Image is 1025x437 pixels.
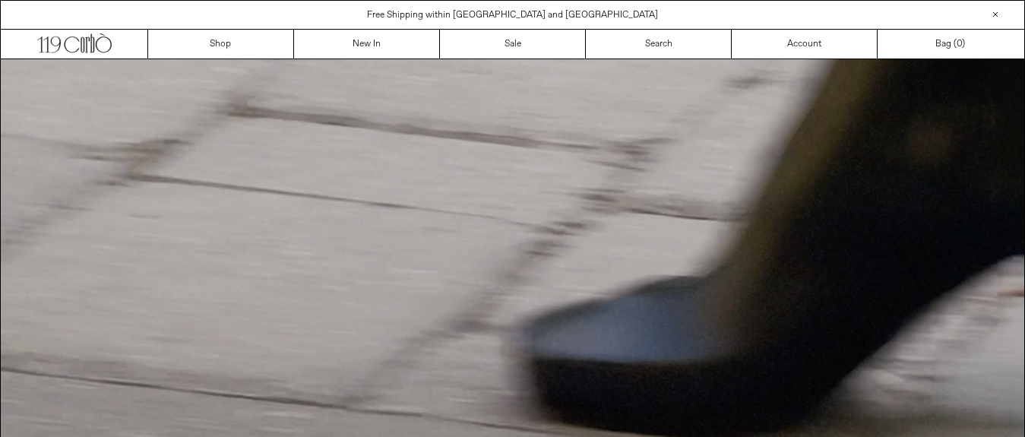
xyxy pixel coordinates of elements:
[148,30,294,59] a: Shop
[878,30,1023,59] a: Bag ()
[957,38,962,50] span: 0
[294,30,440,59] a: New In
[957,37,965,51] span: )
[440,30,586,59] a: Sale
[367,9,658,21] a: Free Shipping within [GEOGRAPHIC_DATA] and [GEOGRAPHIC_DATA]
[732,30,878,59] a: Account
[586,30,732,59] a: Search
